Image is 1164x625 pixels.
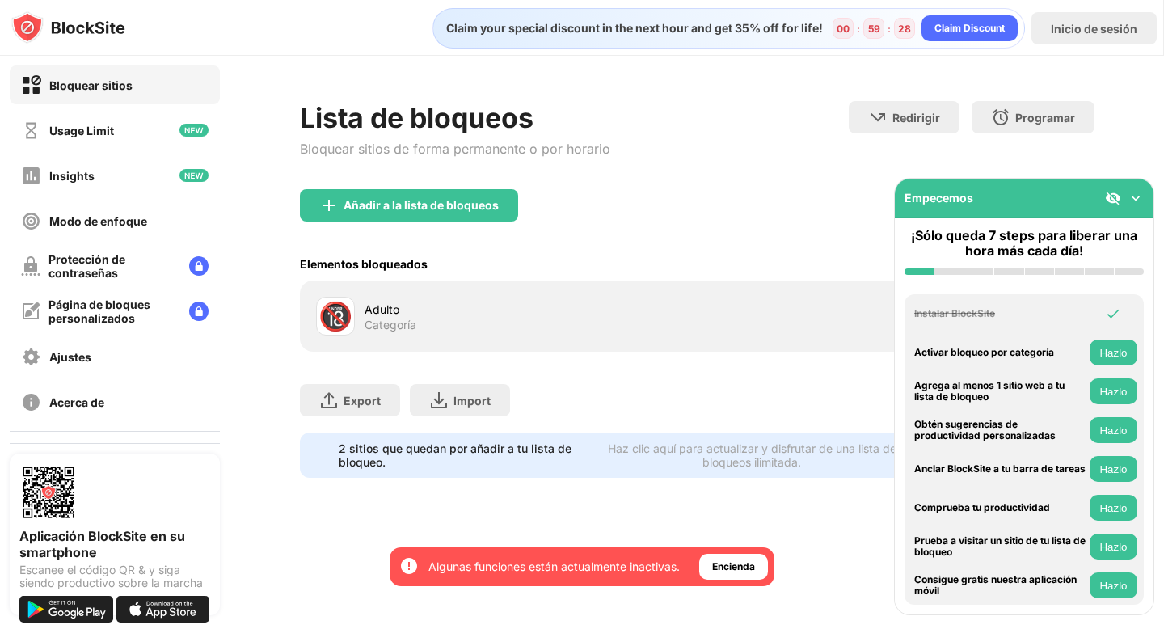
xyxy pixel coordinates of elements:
[1090,572,1137,598] button: Hazlo
[1090,378,1137,404] button: Hazlo
[49,350,91,364] div: Ajustes
[1128,190,1144,206] img: omni-setup-toggle.svg
[914,502,1086,513] div: Comprueba tu productividad
[21,302,40,321] img: customize-block-page-off.svg
[1090,534,1137,560] button: Hazlo
[1090,340,1137,365] button: Hazlo
[19,564,210,589] div: Escanee el código QR & y siga siendo productivo sobre la marcha
[21,166,41,186] img: insights-off.svg
[1090,495,1137,521] button: Hazlo
[49,78,133,92] div: Bloquear sitios
[914,419,1086,442] div: Obtén sugerencias de productividad personalizadas
[914,574,1086,598] div: Consigue gratis nuestra aplicación móvil
[116,596,210,623] img: download-on-the-app-store.svg
[344,394,381,408] div: Export
[19,596,113,623] img: get-it-on-google-play.svg
[49,395,104,409] div: Acerca de
[49,169,95,183] div: Insights
[1051,22,1137,36] div: Inicio de sesión
[1105,306,1121,322] img: omni-check.svg
[21,392,41,412] img: about-off.svg
[49,214,147,228] div: Modo de enfoque
[21,211,41,231] img: focus-off.svg
[339,441,577,469] div: 2 sitios que quedan por añadir a tu lista de bloqueo.
[914,463,1086,475] div: Anclar BlockSite a tu barra de tareas
[1015,111,1075,125] div: Programar
[365,301,697,318] div: Adulto
[48,298,176,325] div: Página de bloques personalizados
[179,169,209,182] img: new-icon.svg
[21,75,41,95] img: block-on.svg
[914,308,1086,319] div: Instalar BlockSite
[49,124,114,137] div: Usage Limit
[1090,417,1137,443] button: Hazlo
[21,347,41,367] img: settings-off.svg
[905,228,1144,259] div: ¡Sólo queda 7 steps para liberar una hora más cada día!
[712,559,755,575] div: Encienda
[19,528,210,560] div: Aplicación BlockSite en su smartphone
[453,394,491,408] div: Import
[914,535,1086,559] div: Prueba a visitar un sitio de tu lista de bloqueo
[884,19,894,38] div: :
[300,101,610,134] div: Lista de bloqueos
[300,257,428,271] div: Elementos bloqueados
[19,463,78,522] img: options-page-qr-code.png
[21,256,40,276] img: password-protection-off.svg
[837,23,850,35] div: 00
[189,302,209,321] img: lock-menu.svg
[914,380,1086,403] div: Agrega al menos 1 sitio web a tu lista de bloqueo
[21,120,41,141] img: time-usage-off.svg
[934,20,1005,36] div: Claim Discount
[318,300,352,333] div: 🔞
[914,347,1086,358] div: Activar bloqueo por categoría
[587,441,916,469] div: Haz clic aquí para actualizar y disfrutar de una lista de bloqueos ilimitada.
[48,252,176,280] div: Protección de contraseñas
[868,23,880,35] div: 59
[428,559,680,575] div: Algunas funciones están actualmente inactivas.
[344,199,499,212] div: Añadir a la lista de bloqueos
[1105,190,1121,206] img: eye-not-visible.svg
[179,124,209,137] img: new-icon.svg
[365,318,416,332] div: Categoría
[898,23,911,35] div: 28
[189,256,209,276] img: lock-menu.svg
[399,556,419,576] img: error-circle-white.svg
[1090,456,1137,482] button: Hazlo
[892,111,940,125] div: Redirigir
[11,11,125,44] img: logo-blocksite.svg
[436,21,823,36] div: Claim your special discount in the next hour and get 35% off for life!
[300,141,610,157] div: Bloquear sitios de forma permanente o por horario
[854,19,863,38] div: :
[905,191,973,205] div: Empecemos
